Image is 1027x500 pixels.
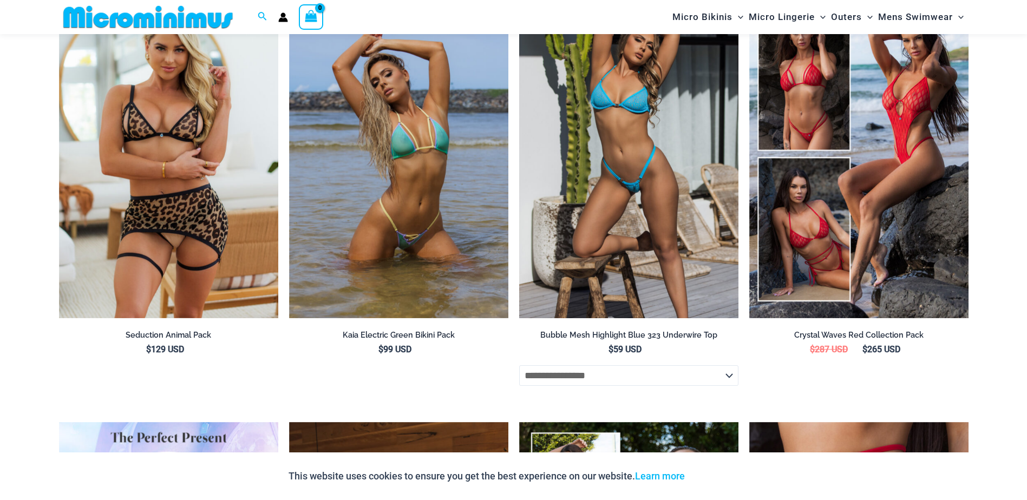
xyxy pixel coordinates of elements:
[670,3,746,31] a: Micro BikinisMenu ToggleMenu Toggle
[59,330,278,344] a: Seduction Animal Pack
[693,463,739,489] button: Accept
[289,330,508,344] a: Kaia Electric Green Bikini Pack
[749,330,969,344] a: Crystal Waves Red Collection Pack
[378,344,411,354] bdi: 99 USD
[289,330,508,340] h2: Kaia Electric Green Bikini Pack
[146,344,184,354] bdi: 129 USD
[635,470,685,482] a: Learn more
[810,344,848,354] bdi: 287 USD
[749,3,815,31] span: Micro Lingerie
[749,330,969,340] h2: Crystal Waves Red Collection Pack
[668,2,969,32] nav: Site Navigation
[59,5,237,29] img: MM SHOP LOGO FLAT
[862,344,867,354] span: $
[862,3,873,31] span: Menu Toggle
[953,3,964,31] span: Menu Toggle
[875,3,966,31] a: Mens SwimwearMenu ToggleMenu Toggle
[59,330,278,340] h2: Seduction Animal Pack
[831,3,862,31] span: Outers
[732,3,743,31] span: Menu Toggle
[672,3,732,31] span: Micro Bikinis
[862,344,900,354] bdi: 265 USD
[815,3,826,31] span: Menu Toggle
[519,330,738,344] a: Bubble Mesh Highlight Blue 323 Underwire Top
[258,10,267,24] a: Search icon link
[299,4,324,29] a: View Shopping Cart, empty
[810,344,815,354] span: $
[378,344,383,354] span: $
[828,3,875,31] a: OutersMenu ToggleMenu Toggle
[609,344,613,354] span: $
[609,344,642,354] bdi: 59 USD
[519,330,738,340] h2: Bubble Mesh Highlight Blue 323 Underwire Top
[146,344,151,354] span: $
[278,12,288,22] a: Account icon link
[746,3,828,31] a: Micro LingerieMenu ToggleMenu Toggle
[878,3,953,31] span: Mens Swimwear
[289,468,685,484] p: This website uses cookies to ensure you get the best experience on our website.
